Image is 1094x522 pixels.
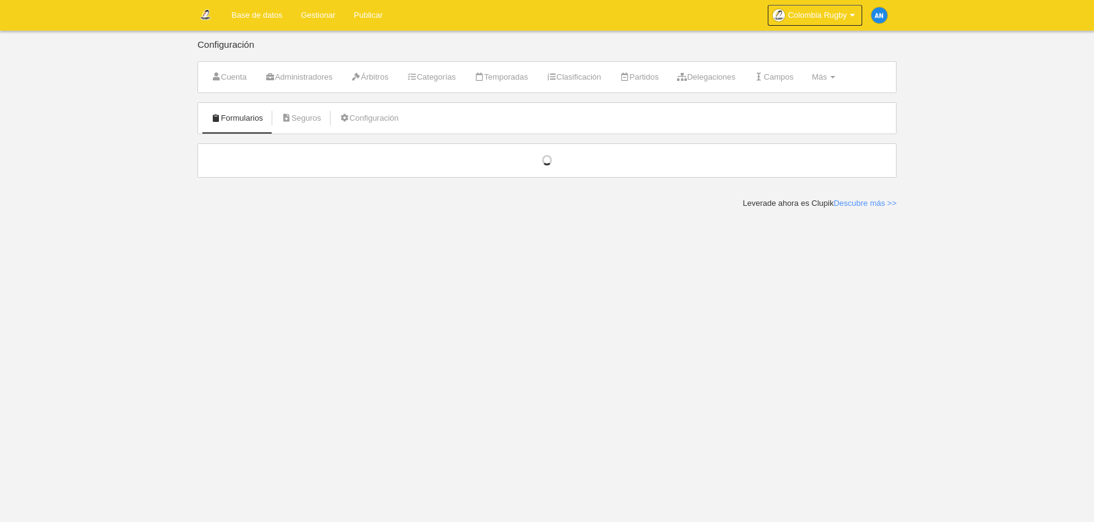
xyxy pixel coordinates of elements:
a: Árbitros [344,68,395,86]
span: Más [812,72,827,81]
div: Configuración [197,40,897,61]
div: Leverade ahora es Clupik [743,198,897,209]
a: Clasificación [540,68,608,86]
span: Colombia Rugby [788,9,847,21]
a: Cuenta [204,68,253,86]
a: Delegaciones [670,68,742,86]
a: Configuración [333,109,405,127]
div: Cargando [210,155,884,166]
a: Colombia Rugby [768,5,862,26]
img: c2l6ZT0zMHgzMCZmcz05JnRleHQ9QU4mYmc9MWU4OGU1.png [871,7,887,23]
img: Colombia Rugby [198,7,213,22]
img: Oanpu9v8aySI.30x30.jpg [773,9,785,21]
a: Más [805,68,842,86]
a: Categorías [400,68,462,86]
a: Descubre más >> [833,199,897,208]
a: Formularios [204,109,270,127]
a: Administradores [258,68,339,86]
a: Seguros [275,109,328,127]
a: Campos [747,68,800,86]
a: Partidos [613,68,665,86]
a: Temporadas [467,68,535,86]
